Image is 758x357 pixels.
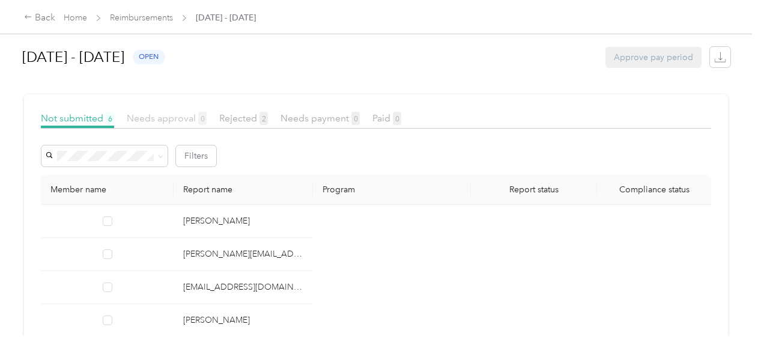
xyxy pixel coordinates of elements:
a: Home [64,13,87,23]
span: 0 [351,112,360,125]
span: Needs approval [127,112,207,124]
button: Filters [176,145,216,166]
span: 0 [393,112,401,125]
span: Paid [372,112,401,124]
span: Report status [481,185,588,195]
div: Back [24,11,55,25]
span: 0 [198,112,207,125]
span: Rejected [219,112,268,124]
span: Needs payment [280,112,360,124]
div: [PERSON_NAME] [183,215,303,228]
span: 6 [106,112,114,125]
div: [PERSON_NAME][EMAIL_ADDRESS][PERSON_NAME][DOMAIN_NAME] [183,248,303,261]
th: Report name [174,175,313,205]
span: Compliance status [607,185,702,195]
a: Reimbursements [110,13,173,23]
iframe: Everlance-gr Chat Button Frame [691,290,758,357]
div: [PERSON_NAME] [183,314,303,327]
h1: [DATE] - [DATE] [22,43,124,72]
div: [EMAIL_ADDRESS][DOMAIN_NAME] [183,281,303,294]
span: Not submitted [41,112,114,124]
th: Program [313,175,471,205]
span: open [133,50,165,64]
div: Member name [50,185,164,195]
span: 2 [259,112,268,125]
span: [DATE] - [DATE] [196,11,256,24]
th: Member name [41,175,174,205]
